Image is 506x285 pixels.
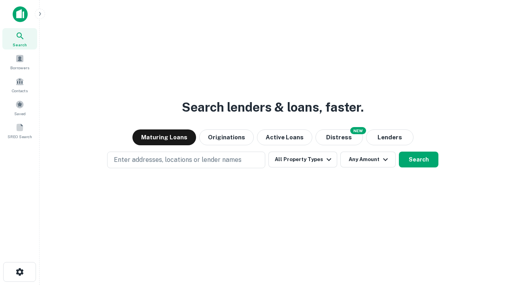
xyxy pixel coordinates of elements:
[466,222,506,260] iframe: Chat Widget
[199,129,254,145] button: Originations
[2,51,37,72] a: Borrowers
[2,74,37,95] a: Contacts
[2,97,37,118] a: Saved
[132,129,196,145] button: Maturing Loans
[12,87,28,94] span: Contacts
[340,152,396,167] button: Any Amount
[366,129,413,145] button: Lenders
[315,129,363,145] button: Search distressed loans with lien and other non-mortgage details.
[350,127,366,134] div: NEW
[2,28,37,49] a: Search
[8,133,32,140] span: SREO Search
[13,6,28,22] img: capitalize-icon.png
[13,42,27,48] span: Search
[114,155,242,165] p: Enter addresses, locations or lender names
[399,152,438,167] button: Search
[268,152,337,167] button: All Property Types
[2,120,37,141] a: SREO Search
[10,65,29,71] span: Borrowers
[107,152,265,168] button: Enter addresses, locations or lender names
[182,98,364,117] h3: Search lenders & loans, faster.
[257,129,312,145] button: Active Loans
[14,110,26,117] span: Saved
